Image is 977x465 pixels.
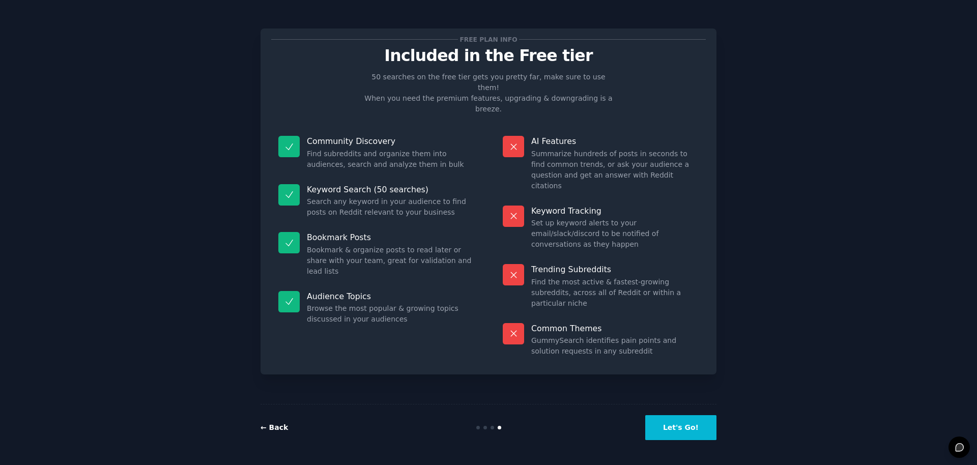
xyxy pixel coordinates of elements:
p: AI Features [531,136,699,147]
p: Community Discovery [307,136,474,147]
dd: Set up keyword alerts to your email/slack/discord to be notified of conversations as they happen [531,218,699,250]
p: Common Themes [531,323,699,334]
p: 50 searches on the free tier gets you pretty far, make sure to use them! When you need the premiu... [360,72,617,114]
p: Bookmark Posts [307,232,474,243]
dd: GummySearch identifies pain points and solution requests in any subreddit [531,335,699,357]
dd: Browse the most popular & growing topics discussed in your audiences [307,303,474,325]
span: Free plan info [458,34,519,45]
p: Keyword Tracking [531,206,699,216]
p: Trending Subreddits [531,264,699,275]
dd: Find the most active & fastest-growing subreddits, across all of Reddit or within a particular niche [531,277,699,309]
p: Included in the Free tier [271,47,706,65]
dd: Summarize hundreds of posts in seconds to find common trends, or ask your audience a question and... [531,149,699,191]
dd: Find subreddits and organize them into audiences, search and analyze them in bulk [307,149,474,170]
p: Audience Topics [307,291,474,302]
button: Let's Go! [645,415,716,440]
dd: Search any keyword in your audience to find posts on Reddit relevant to your business [307,196,474,218]
p: Keyword Search (50 searches) [307,184,474,195]
a: ← Back [261,423,288,431]
dd: Bookmark & organize posts to read later or share with your team, great for validation and lead lists [307,245,474,277]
